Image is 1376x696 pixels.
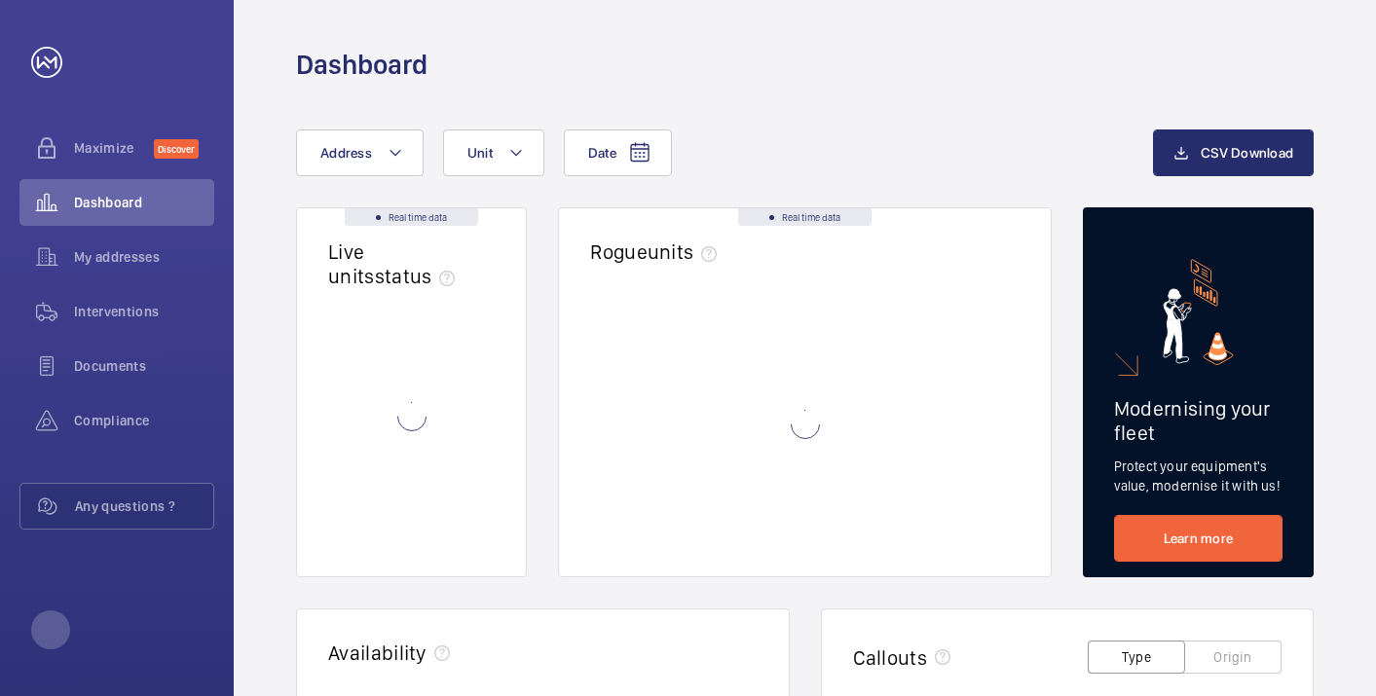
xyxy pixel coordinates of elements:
[1088,641,1185,674] button: Type
[74,411,214,430] span: Compliance
[75,496,213,516] span: Any questions ?
[74,302,214,321] span: Interventions
[648,239,725,264] span: units
[375,264,464,288] span: status
[1114,396,1283,445] h2: Modernising your fleet
[1184,641,1282,674] button: Origin
[1114,515,1283,562] a: Learn more
[467,145,493,161] span: Unit
[345,208,478,226] div: Real time data
[328,239,463,288] h2: Live units
[588,145,616,161] span: Date
[74,247,214,267] span: My addresses
[1163,259,1234,365] img: marketing-card.svg
[853,645,928,670] h2: Callouts
[296,47,428,83] h1: Dashboard
[590,239,725,264] h2: Rogue
[154,139,199,159] span: Discover
[296,129,424,176] button: Address
[74,193,214,212] span: Dashboard
[443,129,544,176] button: Unit
[74,138,154,158] span: Maximize
[1201,145,1293,161] span: CSV Download
[328,641,427,665] h2: Availability
[320,145,372,161] span: Address
[564,129,672,176] button: Date
[74,356,214,376] span: Documents
[738,208,872,226] div: Real time data
[1153,129,1314,176] button: CSV Download
[1114,457,1283,495] p: Protect your equipment's value, modernise it with us!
